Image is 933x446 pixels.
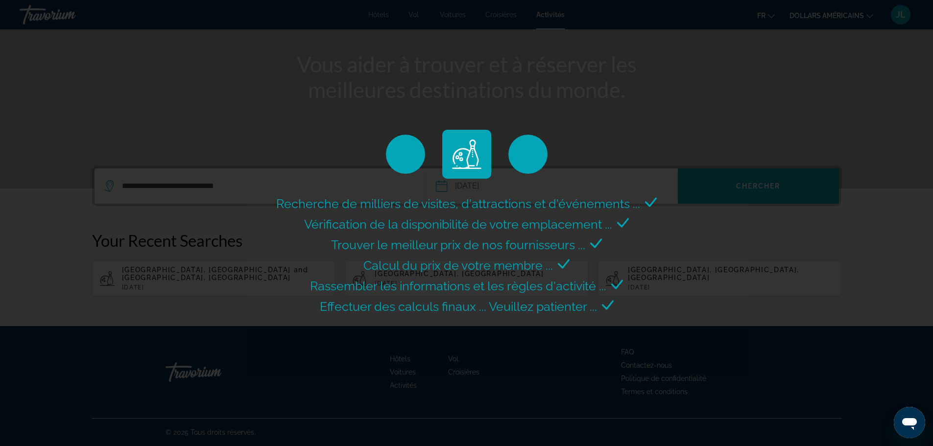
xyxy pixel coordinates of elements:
[320,299,597,314] span: Effectuer des calculs finaux ... Veuillez patienter ...
[310,279,606,293] span: Rassembler les informations et les règles d'activité ...
[331,237,585,252] span: Trouver le meilleur prix de nos fournisseurs ...
[894,407,925,438] iframe: Bouton de lancement de la fenêtre de messagerie
[304,217,612,232] span: Vérification de la disponibilité de votre emplacement ...
[363,258,553,273] span: Calcul du prix de votre membre ...
[276,196,640,211] span: Recherche de milliers de visites, d'attractions et d'événements ...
